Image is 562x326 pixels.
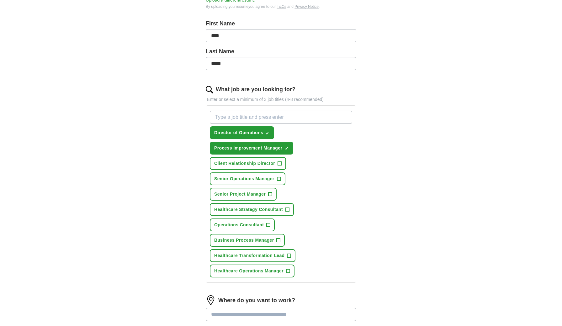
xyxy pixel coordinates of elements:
img: search.png [206,86,213,93]
button: Director of Operations✓ [210,126,274,139]
label: Where do you want to work? [218,296,295,305]
button: Process Improvement Manager✓ [210,142,293,155]
label: First Name [206,19,356,28]
span: Senior Project Manager [214,191,266,197]
p: Enter or select a minimum of 3 job titles (4-8 recommended) [206,96,356,103]
div: By uploading your resume you agree to our and . [206,4,356,9]
span: Healthcare Strategy Consultant [214,206,283,213]
button: Senior Operations Manager [210,172,285,185]
span: Process Improvement Manager [214,145,282,151]
span: Healthcare Transformation Lead [214,252,284,259]
span: ✓ [266,131,269,136]
button: Healthcare Strategy Consultant [210,203,294,216]
button: Healthcare Transformation Lead [210,249,295,262]
label: Last Name [206,47,356,56]
span: ✓ [285,146,289,151]
span: Director of Operations [214,129,263,136]
button: Business Process Manager [210,234,285,247]
input: Type a job title and press enter [210,111,352,124]
a: Privacy Notice [294,4,319,9]
label: What job are you looking for? [216,85,295,94]
button: Healthcare Operations Manager [210,265,294,277]
button: Client Relationship Director [210,157,286,170]
button: Senior Project Manager [210,188,277,201]
span: Business Process Manager [214,237,274,244]
span: Senior Operations Manager [214,176,274,182]
span: Client Relationship Director [214,160,275,167]
img: location.png [206,295,216,305]
button: Operations Consultant [210,218,275,231]
span: Operations Consultant [214,222,264,228]
a: T&Cs [277,4,286,9]
span: Healthcare Operations Manager [214,268,284,274]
